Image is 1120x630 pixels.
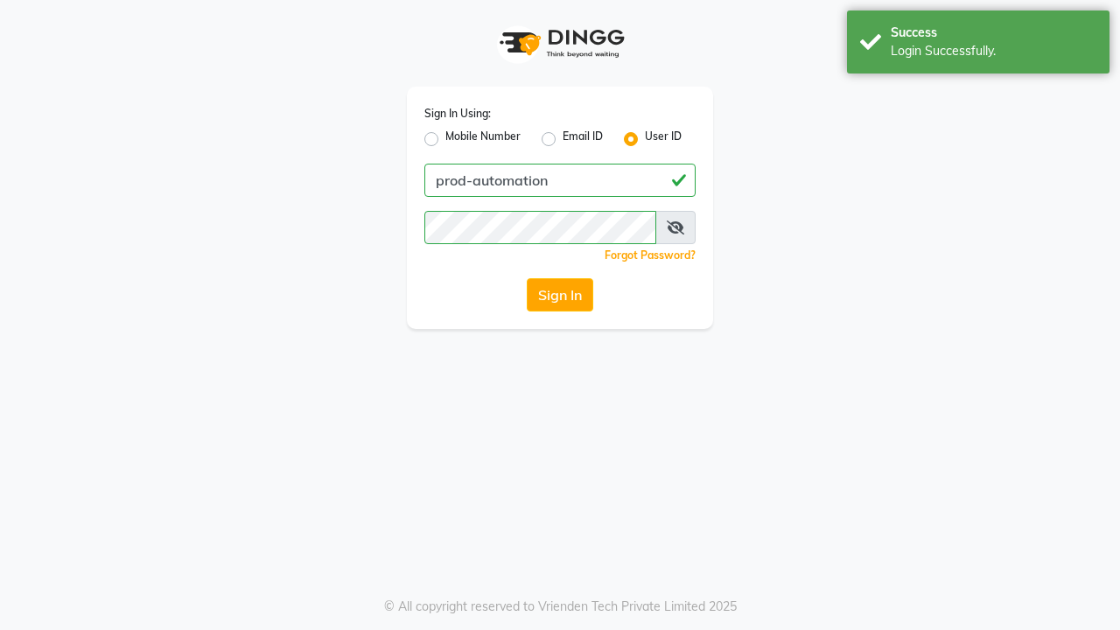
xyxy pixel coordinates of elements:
[424,211,656,244] input: Username
[891,42,1096,60] div: Login Successfully.
[645,129,682,150] label: User ID
[490,17,630,69] img: logo1.svg
[527,278,593,311] button: Sign In
[891,24,1096,42] div: Success
[605,248,696,262] a: Forgot Password?
[445,129,521,150] label: Mobile Number
[424,106,491,122] label: Sign In Using:
[563,129,603,150] label: Email ID
[424,164,696,197] input: Username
